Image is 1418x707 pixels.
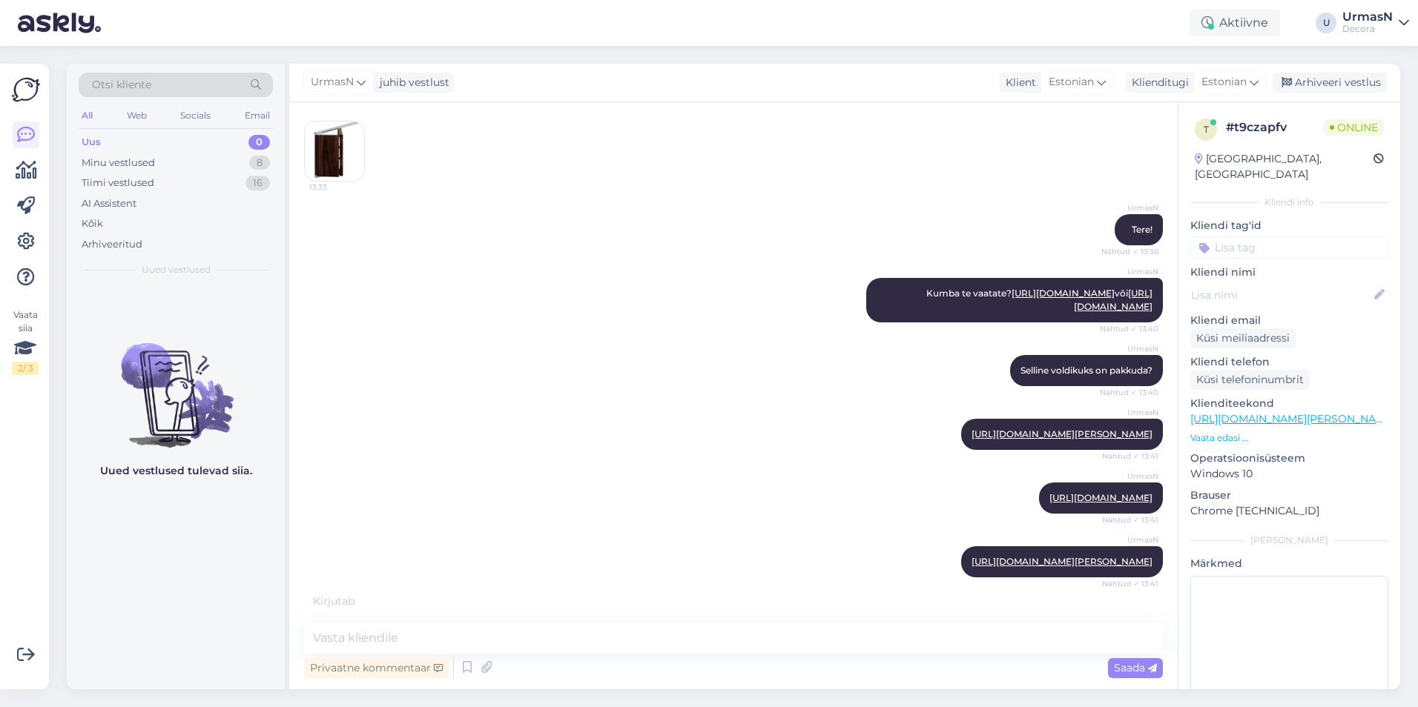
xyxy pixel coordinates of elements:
[311,74,354,90] span: UrmasN
[1103,471,1158,482] span: UrmasN
[79,106,96,125] div: All
[972,428,1152,439] a: [URL][DOMAIN_NAME][PERSON_NAME]
[1049,492,1152,503] a: [URL][DOMAIN_NAME]
[1000,75,1036,90] div: Klient
[1190,451,1388,466] p: Operatsioonisüsteem
[304,658,449,678] div: Privaatne kommentaar
[1190,236,1388,259] input: Lisa tag
[926,288,1152,312] span: Kumba te vaatate? või
[82,156,155,170] div: Minu vestlused
[374,75,449,90] div: juhib vestlust
[1190,556,1388,571] p: Märkmed
[1316,13,1336,33] div: U
[1114,661,1157,674] span: Saada
[1190,503,1388,519] p: Chrome [TECHNICAL_ID]
[249,156,270,170] div: 8
[1132,224,1152,235] span: Tere!
[1103,266,1158,277] span: UrmasN
[1190,370,1310,390] div: Küsi telefoninumbrit
[12,76,40,104] img: Askly Logo
[1101,246,1158,257] span: Nähtud ✓ 13:38
[1273,73,1387,93] div: Arhiveeri vestlus
[100,463,252,479] p: Uued vestlused tulevad siia.
[1190,534,1388,547] div: [PERSON_NAME]
[1100,387,1158,398] span: Nähtud ✓ 13:40
[1191,287,1371,303] input: Lisa nimi
[309,182,365,193] span: 13:33
[1190,412,1395,425] a: [URL][DOMAIN_NAME][PERSON_NAME]
[82,216,103,231] div: Kõik
[124,106,150,125] div: Web
[972,556,1152,567] a: [URL][DOMAIN_NAME][PERSON_NAME]
[1020,365,1152,376] span: Selline voldikuks on pakkuda?
[82,135,101,150] div: Uus
[1103,343,1158,354] span: UrmasN
[1190,488,1388,503] p: Brauser
[1201,74,1247,90] span: Estonian
[245,176,270,190] div: 16
[305,122,364,181] img: Attachment
[142,263,211,276] span: Uued vestlused
[1049,74,1094,90] span: Estonian
[1190,10,1280,36] div: Aktiivne
[1190,313,1388,328] p: Kliendi email
[82,176,154,190] div: Tiimi vestlused
[67,316,285,450] img: No chats
[1103,407,1158,418] span: UrmasN
[82,237,142,252] div: Arhiveeritud
[1100,323,1158,334] span: Nähtud ✓ 13:40
[354,594,357,608] span: .
[1342,23,1393,35] div: Decora
[1190,265,1388,280] p: Kliendi nimi
[1190,396,1388,411] p: Klienditeekond
[1190,431,1388,445] p: Vaata edasi ...
[1190,466,1388,482] p: Windows 10
[1342,11,1409,35] a: UrmasNDecora
[1190,218,1388,233] p: Kliendi tag'id
[1342,11,1393,23] div: UrmasN
[1102,451,1158,462] span: Nähtud ✓ 13:41
[1126,75,1189,90] div: Klienditugi
[12,308,39,375] div: Vaata siia
[1102,514,1158,525] span: Nähtud ✓ 13:41
[248,135,270,150] div: 0
[92,77,151,93] span: Otsi kliente
[1102,578,1158,589] span: Nähtud ✓ 13:41
[1012,288,1115,299] a: [URL][DOMAIN_NAME]
[1103,202,1158,213] span: UrmasN
[1190,354,1388,370] p: Kliendi telefon
[1103,534,1158,545] span: UrmasN
[1190,328,1296,348] div: Küsi meiliaadressi
[1226,119,1324,136] div: # t9czapfv
[1195,151,1374,182] div: [GEOGRAPHIC_DATA], [GEOGRAPHIC_DATA]
[1190,196,1388,209] div: Kliendi info
[1324,119,1384,136] span: Online
[177,106,214,125] div: Socials
[82,196,136,211] div: AI Assistent
[12,362,39,375] div: 2 / 3
[1204,124,1209,135] span: t
[304,594,1163,609] div: Kirjutab
[242,106,273,125] div: Email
